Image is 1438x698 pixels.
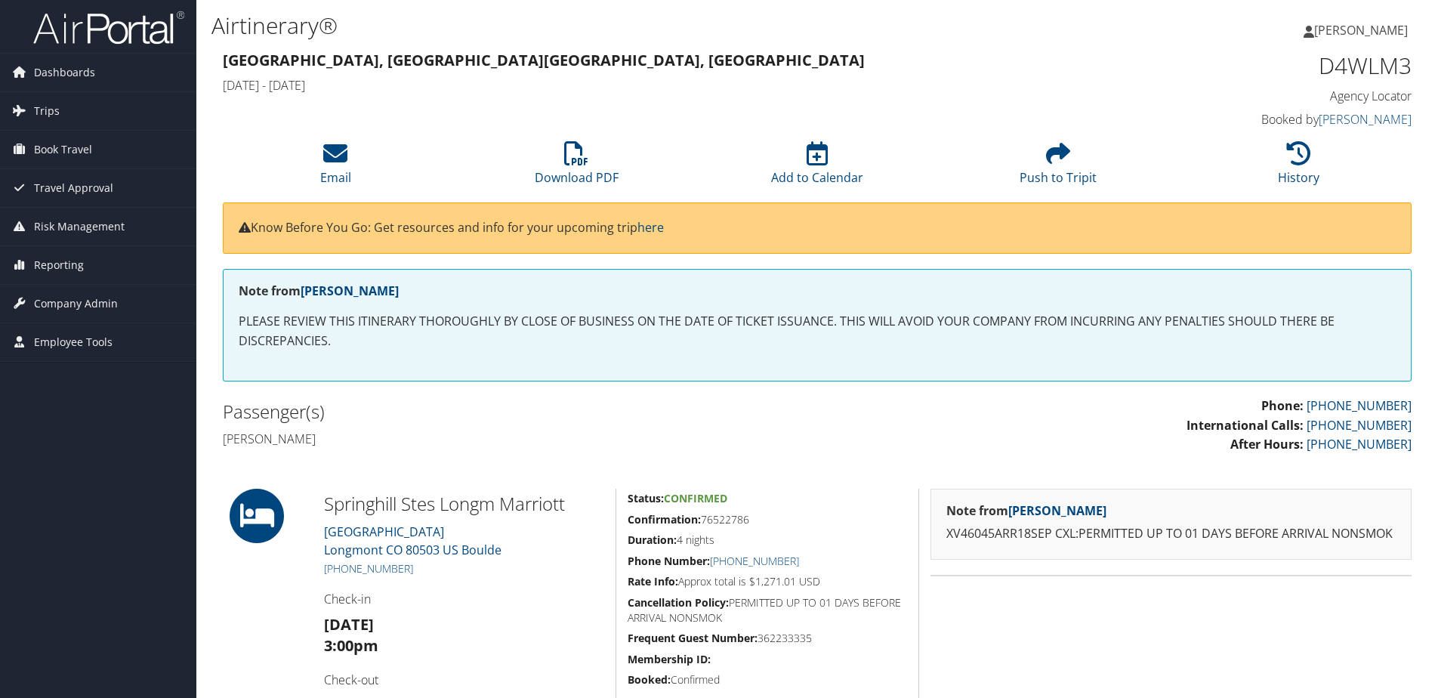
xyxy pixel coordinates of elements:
h4: Check-out [324,672,604,688]
a: [PERSON_NAME] [1008,502,1106,519]
p: Know Before You Go: Get resources and info for your upcoming trip [239,218,1396,238]
strong: Phone: [1261,397,1304,414]
a: Add to Calendar [771,150,863,186]
span: Travel Approval [34,169,113,207]
strong: Booked: [628,672,671,687]
strong: Note from [946,502,1106,519]
span: [PERSON_NAME] [1314,22,1408,39]
a: [PHONE_NUMBER] [324,561,413,576]
span: Company Admin [34,285,118,323]
a: [PHONE_NUMBER] [1307,417,1412,434]
strong: Rate Info: [628,574,678,588]
h5: 76522786 [628,512,907,527]
strong: After Hours: [1230,436,1304,452]
strong: Membership ID: [628,652,711,666]
a: [PHONE_NUMBER] [1307,436,1412,452]
h4: [PERSON_NAME] [223,431,806,447]
span: Reporting [34,246,84,284]
h5: Approx total is $1,271.01 USD [628,574,907,589]
a: [PERSON_NAME] [301,283,399,299]
a: [GEOGRAPHIC_DATA]Longmont CO 80503 US Boulde [324,523,501,558]
a: Push to Tripit [1020,150,1097,186]
strong: International Calls: [1187,417,1304,434]
strong: Duration: [628,533,677,547]
h1: D4WLM3 [1131,50,1412,82]
h5: PERMITTED UP TO 01 DAYS BEFORE ARRIVAL NONSMOK [628,595,907,625]
a: [PERSON_NAME] [1304,8,1423,53]
h5: 4 nights [628,533,907,548]
strong: Note from [239,283,399,299]
h4: Agency Locator [1131,88,1412,104]
strong: Confirmation: [628,512,701,527]
strong: [DATE] [324,614,374,635]
p: XV46045ARR18SEP CXL:PERMITTED UP TO 01 DAYS BEFORE ARRIVAL NONSMOK [946,524,1396,544]
a: [PERSON_NAME] [1319,111,1412,128]
a: History [1278,150,1319,186]
img: airportal-logo.png [33,10,184,45]
h4: [DATE] - [DATE] [223,77,1109,94]
h5: Confirmed [628,672,907,687]
span: Confirmed [664,491,727,505]
span: Dashboards [34,54,95,91]
a: [PHONE_NUMBER] [710,554,799,568]
span: Employee Tools [34,323,113,361]
a: [PHONE_NUMBER] [1307,397,1412,414]
span: Trips [34,92,60,130]
a: Download PDF [535,150,619,186]
p: PLEASE REVIEW THIS ITINERARY THOROUGHLY BY CLOSE OF BUSINESS ON THE DATE OF TICKET ISSUANCE. THIS... [239,312,1396,351]
strong: Status: [628,491,664,505]
strong: Frequent Guest Number: [628,631,758,645]
a: here [637,219,664,236]
span: Book Travel [34,131,92,168]
strong: [GEOGRAPHIC_DATA], [GEOGRAPHIC_DATA] [GEOGRAPHIC_DATA], [GEOGRAPHIC_DATA] [223,50,865,70]
h1: Airtinerary® [211,10,1019,42]
h4: Booked by [1131,111,1412,128]
span: Risk Management [34,208,125,246]
h2: Passenger(s) [223,399,806,425]
strong: Cancellation Policy: [628,595,729,610]
h2: Springhill Stes Longm Marriott [324,491,604,517]
strong: 3:00pm [324,635,378,656]
a: Email [320,150,351,186]
strong: Phone Number: [628,554,710,568]
h5: 362233335 [628,631,907,646]
h4: Check-in [324,591,604,607]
